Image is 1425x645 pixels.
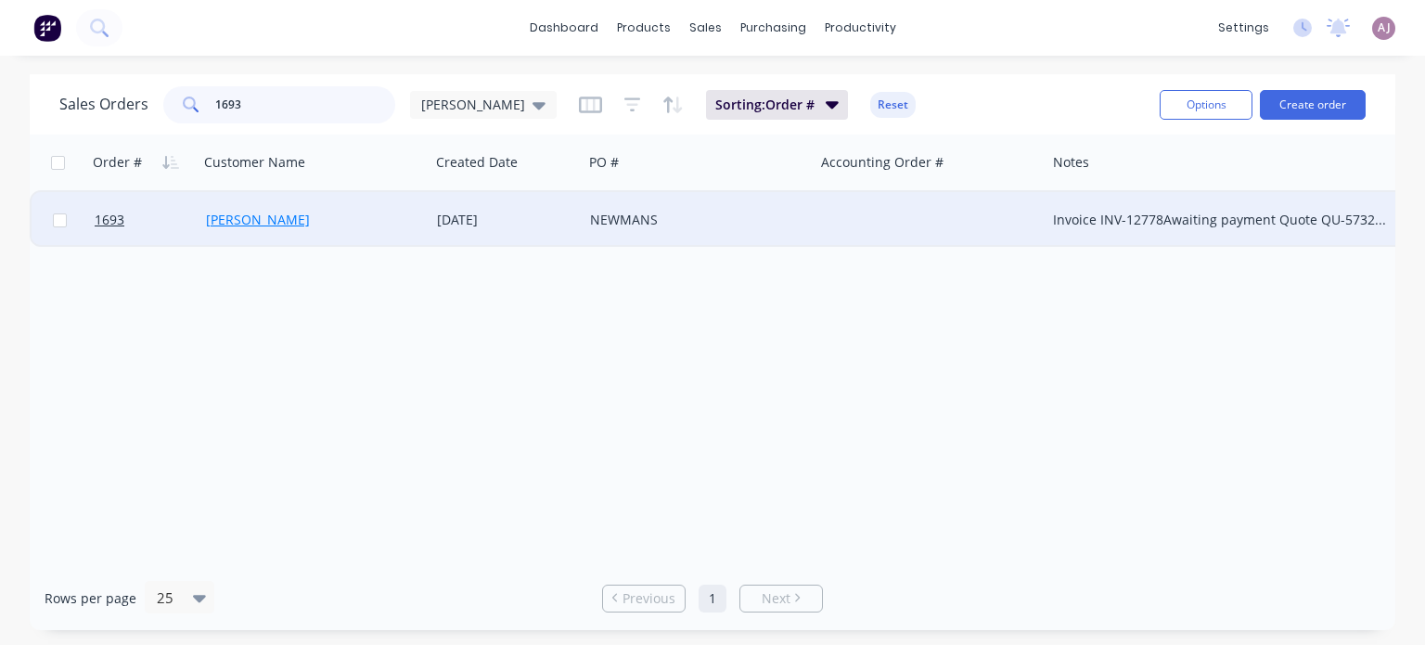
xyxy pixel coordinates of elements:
div: Customer Name [204,153,305,172]
div: sales [680,14,731,42]
span: Previous [623,589,675,608]
span: AJ [1378,19,1391,36]
span: Sorting: Order # [715,96,815,114]
h1: Sales Orders [59,96,148,113]
ul: Pagination [595,585,830,613]
span: Rows per page [45,589,136,608]
div: productivity [815,14,905,42]
div: Created Date [436,153,518,172]
button: Reset [870,92,916,118]
a: dashboard [520,14,608,42]
div: Accounting Order # [821,153,944,172]
button: Sorting:Order # [706,90,848,120]
span: [PERSON_NAME] [421,95,525,114]
div: Invoice INV-12778Awaiting payment Quote QU-5732Sent (QUOTE TO REPLACE FLUE KIT - NEWMANS WILL SUP... [1053,211,1391,229]
a: Previous page [603,589,685,608]
a: [PERSON_NAME] [206,211,310,228]
div: PO # [589,153,619,172]
span: Next [762,589,790,608]
input: Search... [215,86,396,123]
div: NEWMANS [590,211,796,229]
a: Next page [740,589,822,608]
span: 1693 [95,211,124,229]
img: Factory [33,14,61,42]
a: 1693 [95,192,206,248]
button: Create order [1260,90,1366,120]
div: products [608,14,680,42]
div: settings [1209,14,1278,42]
div: Notes [1053,153,1089,172]
div: purchasing [731,14,815,42]
a: Page 1 is your current page [699,585,726,613]
button: Options [1160,90,1252,120]
div: Order # [93,153,142,172]
div: [DATE] [437,211,575,229]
